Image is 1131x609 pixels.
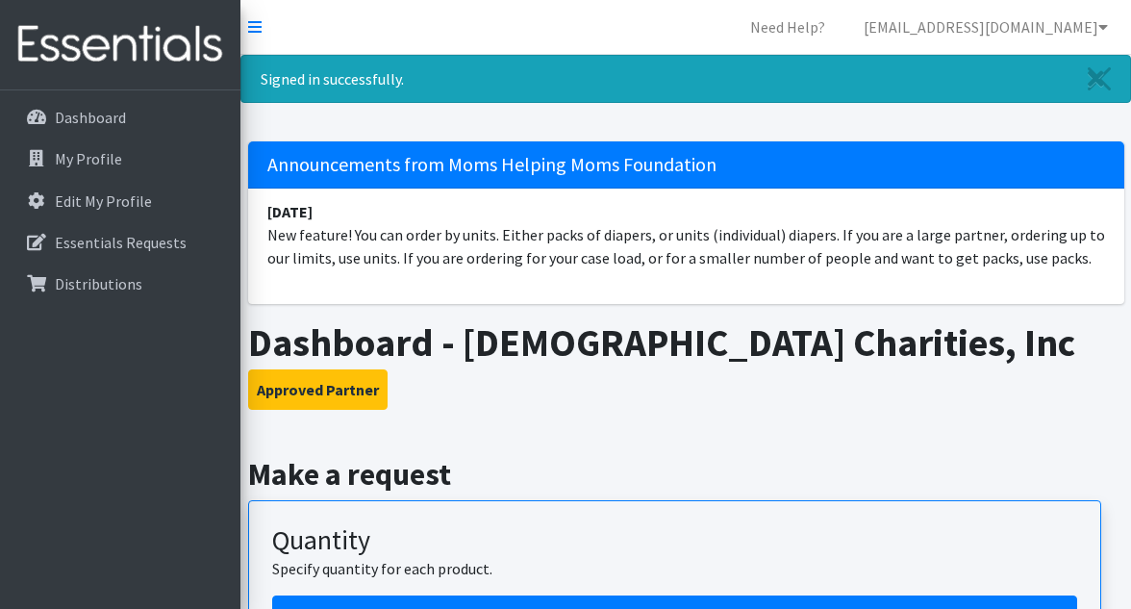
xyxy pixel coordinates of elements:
strong: [DATE] [267,202,313,221]
h5: Announcements from Moms Helping Moms Foundation [248,141,1124,189]
img: HumanEssentials [8,13,233,77]
a: Need Help? [735,8,841,46]
p: My Profile [55,149,122,168]
li: New feature! You can order by units. Either packs of diapers, or units (individual) diapers. If y... [248,189,1124,281]
a: Distributions [8,265,233,303]
p: Distributions [55,274,142,293]
h2: Make a request [248,456,1124,493]
p: Dashboard [55,108,126,127]
div: Signed in successfully. [240,55,1131,103]
a: Close [1068,56,1130,102]
a: Essentials Requests [8,223,233,262]
p: Edit My Profile [55,191,152,211]
a: Dashboard [8,98,233,137]
a: Edit My Profile [8,182,233,220]
button: Approved Partner [248,369,388,410]
h1: Dashboard - [DEMOGRAPHIC_DATA] Charities, Inc [248,319,1124,366]
p: Essentials Requests [55,233,187,252]
a: My Profile [8,140,233,178]
h3: Quantity [272,524,1077,557]
p: Specify quantity for each product. [272,557,1077,580]
a: [EMAIL_ADDRESS][DOMAIN_NAME] [848,8,1123,46]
